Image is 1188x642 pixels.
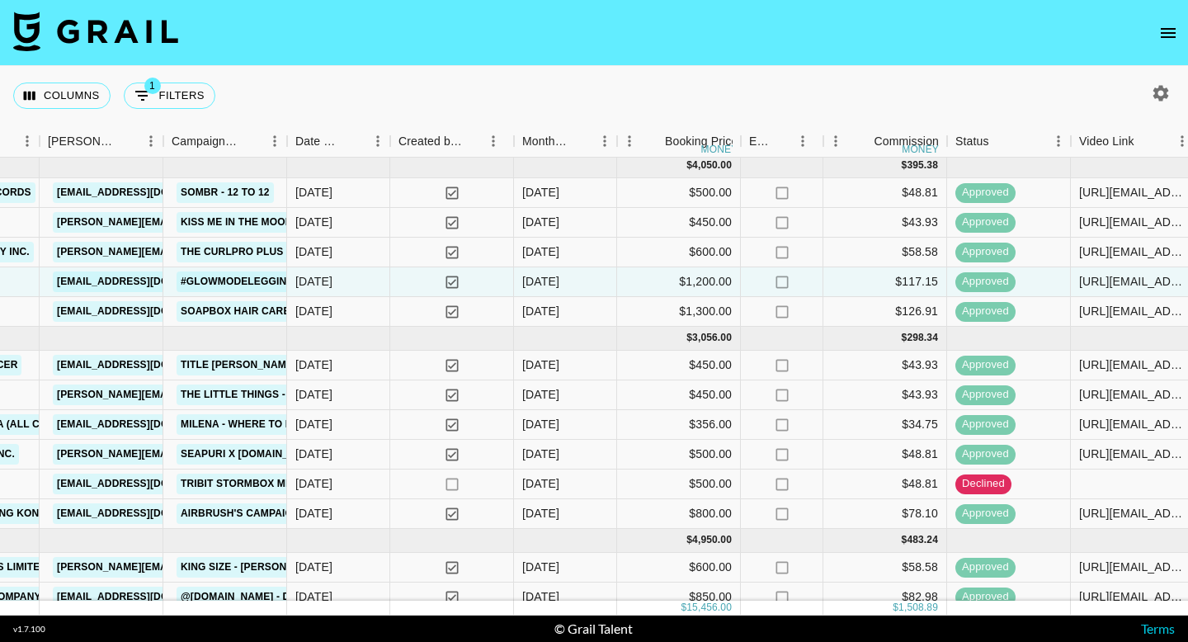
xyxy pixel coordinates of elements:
[955,304,1016,319] span: approved
[823,499,947,529] div: $78.10
[295,184,332,201] div: 5/8/2025
[295,214,332,230] div: 7/8/2025
[823,238,947,267] div: $58.58
[522,184,559,201] div: Aug '25
[790,129,815,153] button: Menu
[1079,446,1186,462] div: https://www.tiktok.com/@maryamshai.kh/video/7529296190639328567?_r=1&_t=ZT-8yEMpHI3QOk
[115,130,139,153] button: Sort
[239,130,262,153] button: Sort
[955,589,1016,605] span: approved
[53,444,322,465] a: [PERSON_NAME][EMAIL_ADDRESS][DOMAIN_NAME]
[177,414,321,435] a: Milena - Where To Begin
[592,129,617,153] button: Menu
[823,297,947,327] div: $126.91
[53,414,238,435] a: [EMAIL_ADDRESS][DOMAIN_NAME]
[53,242,322,262] a: [PERSON_NAME][EMAIL_ADDRESS][DOMAIN_NAME]
[124,83,215,109] button: Show filters
[907,533,938,547] div: 483.24
[481,129,506,153] button: Menu
[554,621,633,637] div: © Grail Talent
[955,476,1011,492] span: declined
[1134,130,1157,153] button: Sort
[617,178,741,208] div: $500.00
[1079,416,1186,432] div: https://www.tiktok.com/@maryamshai.kh/video/7532553126189075726?_r=1&_t=ZT-8yRBQh8ijyx
[1079,243,1186,260] div: https://www.tiktok.com/@maryamshai.kh/video/7535935964103871757?_t=ZT-8ygfVoSws1n&_r=1
[522,303,559,319] div: Aug '25
[522,475,559,492] div: Jul '25
[53,271,238,292] a: [EMAIL_ADDRESS][DOMAIN_NAME]
[53,557,322,578] a: [PERSON_NAME][EMAIL_ADDRESS][DOMAIN_NAME]
[1079,303,1186,319] div: https://www.tiktok.com/@maryamshai.kh/video/7537504207361002766?_r=1&_t=ZT-8yr0hbblU2Y
[893,601,898,615] div: $
[177,271,478,292] a: #GLOWMODEleggings CoreHold Leggings Campaign
[295,446,332,462] div: 22/7/2025
[53,474,238,494] a: [EMAIL_ADDRESS][DOMAIN_NAME]
[1079,214,1186,230] div: https://www.tiktok.com/@maryamshai.kh/video/7535562511832075534?_r=1&_t=ZT-8yexX275YVy
[823,129,848,153] button: Menu
[1141,621,1175,636] a: Terms
[1079,505,1186,522] div: https://www.tiktok.com/@maryamshai.kh/video/7531571868579466509?_r=1&_t=ZT-8yMi7iyfcG7
[463,130,486,153] button: Sort
[13,12,178,51] img: Grail Talent
[617,410,741,440] div: $356.00
[617,380,741,410] div: $450.00
[955,446,1016,462] span: approved
[1079,184,1186,201] div: https://www.tiktok.com/@maryamshai.kh/video/7534860996654025997?_r=1&_t=ZT-8ybjzTnlyy7
[823,410,947,440] div: $34.75
[522,559,559,575] div: Jun '25
[851,130,874,153] button: Sort
[823,553,947,583] div: $58.58
[177,385,377,405] a: The Little Things - [PERSON_NAME]
[1046,129,1071,153] button: Menu
[1079,386,1186,403] div: https://www.tiktok.com/@maryamshai.kh/video/7525869220450553101?_r=1&_t=ZT-8xwZCMQQaff
[53,503,238,524] a: [EMAIL_ADDRESS][DOMAIN_NAME]
[642,130,665,153] button: Sort
[955,215,1016,230] span: approved
[13,83,111,109] button: Select columns
[989,130,1012,153] button: Sort
[874,125,939,158] div: Commission
[398,125,463,158] div: Created by Grail Team
[522,588,559,605] div: Jun '25
[692,533,732,547] div: 4,950.00
[144,78,161,94] span: 1
[955,417,1016,432] span: approved
[522,125,569,158] div: Month Due
[295,386,332,403] div: 12/7/2025
[955,125,989,158] div: Status
[686,331,692,345] div: $
[342,130,365,153] button: Sort
[163,125,287,158] div: Campaign (Type)
[681,601,686,615] div: $
[295,243,332,260] div: 8/8/2025
[177,587,347,607] a: @[DOMAIN_NAME] - Darryring
[617,297,741,327] div: $1,300.00
[955,274,1016,290] span: approved
[1152,17,1185,50] button: open drawer
[522,416,559,432] div: Jul '25
[692,331,732,345] div: 3,056.00
[177,503,506,524] a: Airbrush's campaign - Hot hair summer @[DOMAIN_NAME]
[692,158,732,172] div: 4,050.00
[295,475,332,492] div: 22/7/2025
[947,125,1071,158] div: Status
[823,470,947,499] div: $48.81
[898,601,938,615] div: 1,508.89
[295,588,332,605] div: 26/6/2025
[295,505,332,522] div: 27/7/2025
[955,357,1016,373] span: approved
[617,553,741,583] div: $600.00
[365,129,390,153] button: Menu
[902,144,939,154] div: money
[177,212,421,233] a: Kiss Me In The Moonlight - [PERSON_NAME]
[772,130,795,153] button: Sort
[53,182,238,203] a: [EMAIL_ADDRESS][DOMAIN_NAME]
[823,583,947,612] div: $82.98
[177,242,345,262] a: the CURLPRO PLUS campaign
[522,356,559,373] div: Jul '25
[617,583,741,612] div: $850.00
[295,356,332,373] div: 1/7/2025
[617,440,741,470] div: $500.00
[823,208,947,238] div: $43.93
[617,238,741,267] div: $600.00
